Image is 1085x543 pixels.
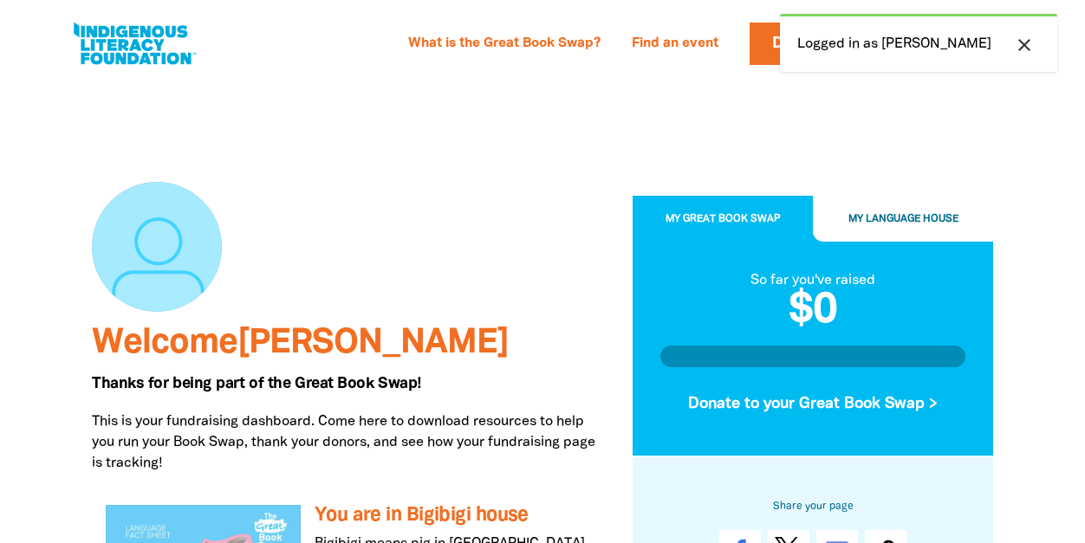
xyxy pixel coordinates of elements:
button: My Great Book Swap [633,196,813,242]
button: close [1009,34,1040,56]
a: Find an event [621,30,729,58]
div: Logged in as [PERSON_NAME] [780,14,1057,72]
h3: You are in Bigibigi house [315,505,593,527]
a: What is the Great Book Swap? [398,30,611,58]
h6: Share your page [660,497,965,516]
button: My Language House [813,196,993,242]
span: My Language House [848,214,958,223]
span: Thanks for being part of the Great Book Swap! [92,377,421,391]
span: My Great Book Swap [666,214,781,223]
div: So far you've raised [660,269,965,290]
i: close [1014,35,1035,55]
h2: $0 [660,290,965,332]
p: This is your fundraising dashboard. Come here to download resources to help you run your Book Swa... [92,411,607,474]
button: Donate to your Great Book Swap > [660,381,965,428]
a: Donate [750,23,859,65]
span: Welcome [PERSON_NAME] [92,327,509,359]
